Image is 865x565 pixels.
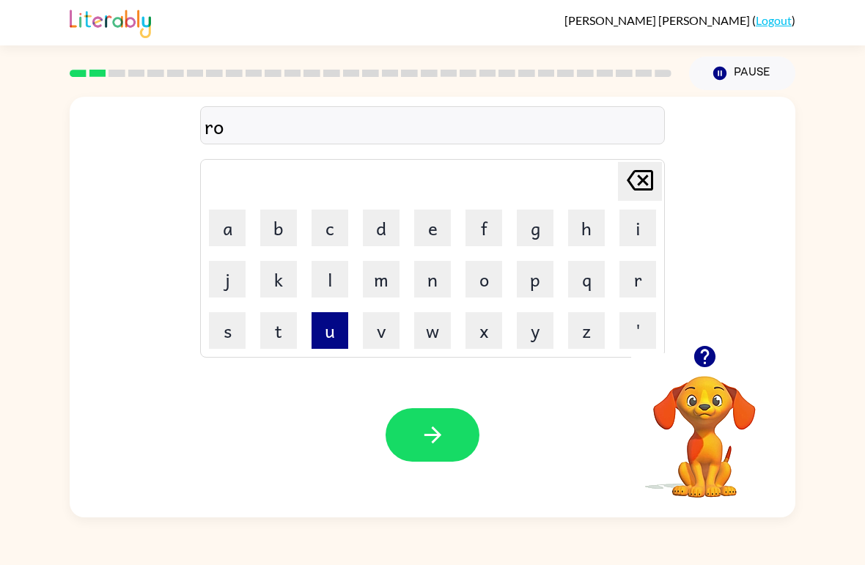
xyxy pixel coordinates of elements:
button: w [414,312,451,349]
button: s [209,312,246,349]
button: y [517,312,553,349]
button: f [465,210,502,246]
button: j [209,261,246,298]
button: x [465,312,502,349]
span: [PERSON_NAME] [PERSON_NAME] [564,13,752,27]
button: v [363,312,400,349]
img: Literably [70,6,151,38]
button: h [568,210,605,246]
div: ro [205,111,660,141]
button: z [568,312,605,349]
button: t [260,312,297,349]
button: Pause [689,56,795,90]
button: a [209,210,246,246]
button: p [517,261,553,298]
button: r [619,261,656,298]
button: g [517,210,553,246]
button: c [312,210,348,246]
div: ( ) [564,13,795,27]
button: l [312,261,348,298]
button: e [414,210,451,246]
button: m [363,261,400,298]
button: u [312,312,348,349]
button: d [363,210,400,246]
button: k [260,261,297,298]
video: Your browser must support playing .mp4 files to use Literably. Please try using another browser. [631,353,778,500]
button: q [568,261,605,298]
button: ' [619,312,656,349]
button: b [260,210,297,246]
button: i [619,210,656,246]
a: Logout [756,13,792,27]
button: o [465,261,502,298]
button: n [414,261,451,298]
